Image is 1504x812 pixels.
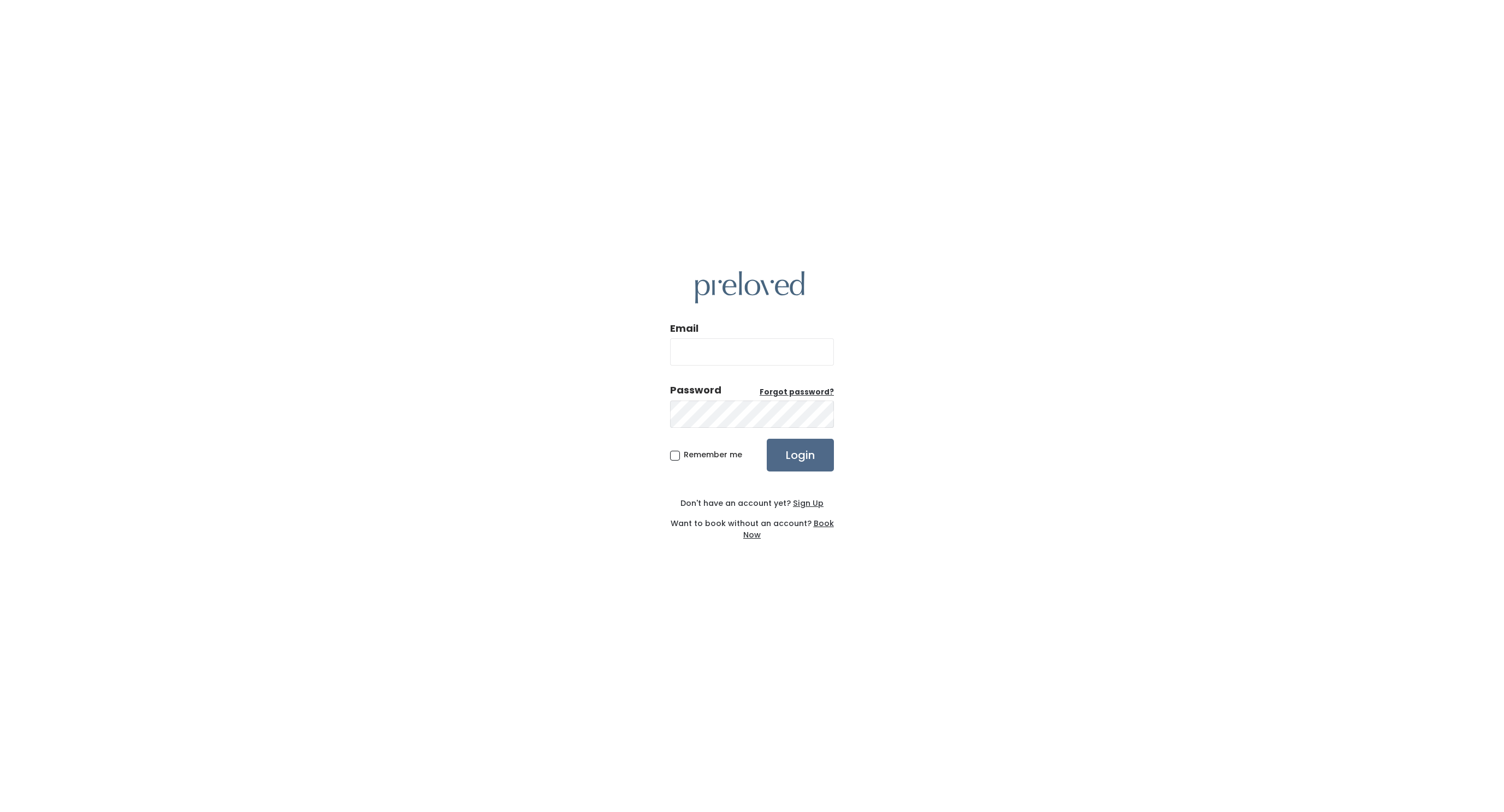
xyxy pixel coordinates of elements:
[743,518,834,540] a: Book Now
[695,271,804,303] img: preloved logo
[793,498,824,509] u: Sign Up
[670,383,721,397] div: Password
[791,498,824,509] a: Sign Up
[684,449,742,460] span: Remember me
[670,509,834,541] div: Want to book without an account?
[670,498,834,509] div: Don't have an account yet?
[767,439,834,471] input: Login
[670,321,698,336] label: Email
[760,387,834,398] a: Forgot password?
